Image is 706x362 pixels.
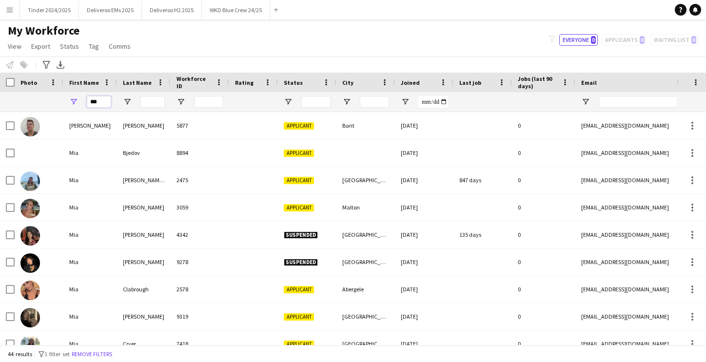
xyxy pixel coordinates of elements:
[512,112,575,139] div: 0
[87,96,111,108] input: First Name Filter Input
[512,194,575,221] div: 0
[202,0,270,19] button: WKD Blue Crew 24/25
[336,167,395,193] div: [GEOGRAPHIC_DATA]
[20,308,40,327] img: Mia Cooney
[395,139,453,166] div: [DATE]
[70,349,114,360] button: Remove filters
[336,330,395,357] div: [GEOGRAPHIC_DATA]
[336,194,395,221] div: Malton
[581,97,590,106] button: Open Filter Menu
[171,221,229,248] div: 4342
[63,330,117,357] div: Mia
[63,303,117,330] div: Mia
[342,97,351,106] button: Open Filter Menu
[142,0,202,19] button: Deliveroo H2 2025
[512,139,575,166] div: 0
[284,177,314,184] span: Applicant
[336,112,395,139] div: Bant
[4,40,25,53] a: View
[171,330,229,357] div: 7418
[395,167,453,193] div: [DATE]
[123,97,132,106] button: Open Filter Menu
[79,0,142,19] button: Deliveroo EMs 2025
[8,42,21,51] span: View
[171,248,229,275] div: 9278
[117,167,171,193] div: [PERSON_NAME] [PERSON_NAME]
[581,79,597,86] span: Email
[109,42,131,51] span: Comms
[395,194,453,221] div: [DATE]
[20,253,40,273] img: Mia Chung
[559,34,598,46] button: Everyone0
[301,96,331,108] input: Status Filter Input
[284,313,314,321] span: Applicant
[284,97,293,106] button: Open Filter Menu
[20,79,37,86] span: Photo
[20,171,40,191] img: Mia Brambilla Higgins
[117,194,171,221] div: [PERSON_NAME]
[20,281,40,300] img: Mia Clabrough
[63,112,117,139] div: [PERSON_NAME]
[63,167,117,193] div: Mia
[176,97,185,106] button: Open Filter Menu
[63,248,117,275] div: Mia
[512,248,575,275] div: 0
[117,112,171,139] div: [PERSON_NAME]
[63,221,117,248] div: Mia
[591,36,596,44] span: 0
[336,248,395,275] div: [GEOGRAPHIC_DATA]
[117,330,171,357] div: Cryer
[171,276,229,303] div: 2578
[105,40,135,53] a: Comms
[395,303,453,330] div: [DATE]
[336,221,395,248] div: [GEOGRAPHIC_DATA]
[453,167,512,193] div: 847 days
[284,259,318,266] span: Suspended
[459,79,481,86] span: Last job
[512,221,575,248] div: 0
[63,194,117,221] div: Mia
[44,350,70,358] span: 1 filter set
[284,286,314,293] span: Applicant
[401,79,420,86] span: Joined
[284,204,314,211] span: Applicant
[518,75,558,90] span: Jobs (last 90 days)
[117,303,171,330] div: [PERSON_NAME]
[395,248,453,275] div: [DATE]
[40,59,52,71] app-action-btn: Advanced filters
[194,96,223,108] input: Workforce ID Filter Input
[395,221,453,248] div: [DATE]
[85,40,103,53] a: Tag
[401,97,410,106] button: Open Filter Menu
[284,150,314,157] span: Applicant
[140,96,165,108] input: Last Name Filter Input
[171,194,229,221] div: 3059
[512,303,575,330] div: 0
[8,23,79,38] span: My Workforce
[360,96,389,108] input: City Filter Input
[27,40,54,53] a: Export
[89,42,99,51] span: Tag
[20,199,40,218] img: Mia Campbell
[117,276,171,303] div: Clabrough
[20,226,40,246] img: Mia Chung
[117,248,171,275] div: [PERSON_NAME]
[453,221,512,248] div: 135 days
[60,42,79,51] span: Status
[284,341,314,348] span: Applicant
[512,330,575,357] div: 0
[512,167,575,193] div: 0
[56,40,83,53] a: Status
[284,122,314,130] span: Applicant
[336,303,395,330] div: [GEOGRAPHIC_DATA]
[418,96,448,108] input: Joined Filter Input
[395,112,453,139] div: [DATE]
[336,276,395,303] div: Abergele
[342,79,353,86] span: City
[176,75,212,90] span: Workforce ID
[20,0,79,19] button: Tinder 2024/2025
[284,231,318,239] span: Suspended
[123,79,152,86] span: Last Name
[395,276,453,303] div: [DATE]
[171,303,229,330] div: 9319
